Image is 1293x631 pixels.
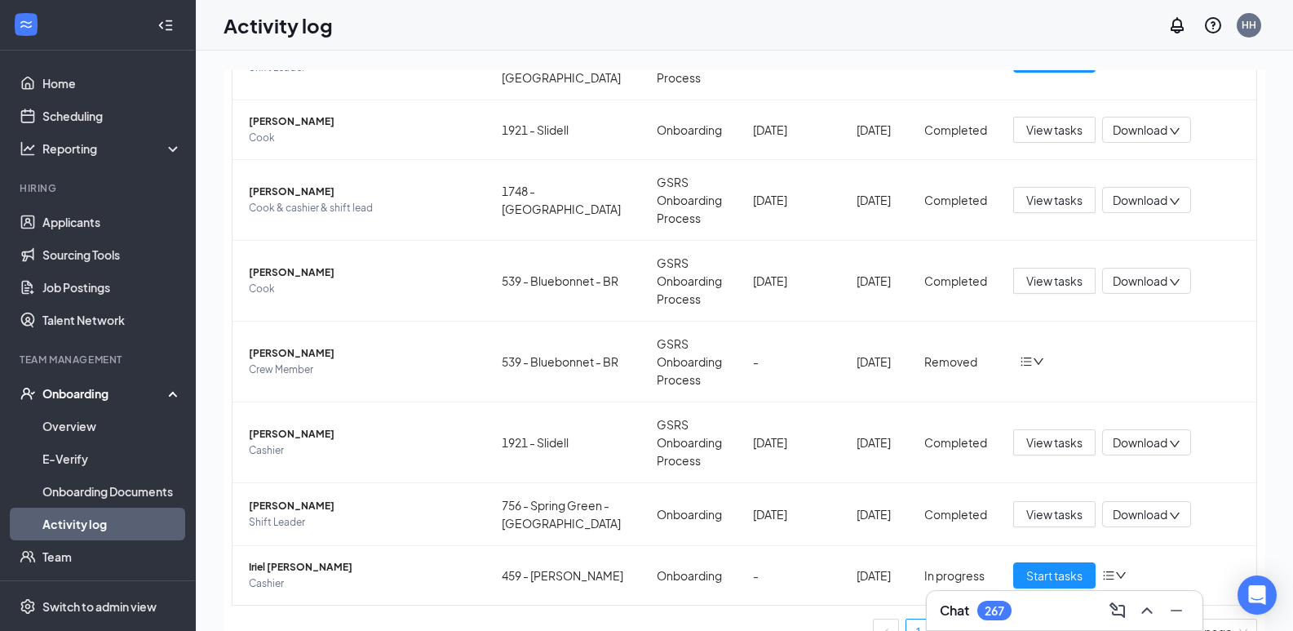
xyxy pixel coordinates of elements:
[1108,601,1127,620] svg: ComposeMessage
[1169,126,1180,137] span: down
[1134,598,1160,624] button: ChevronUp
[857,505,898,523] div: [DATE]
[1137,601,1157,620] svg: ChevronUp
[249,184,476,200] span: [PERSON_NAME]
[1033,356,1044,367] span: down
[42,206,182,238] a: Applicants
[1242,18,1256,32] div: HH
[1113,273,1167,290] span: Download
[1013,187,1096,213] button: View tasks
[1013,429,1096,455] button: View tasks
[20,598,36,615] svg: Settings
[1102,569,1115,582] span: bars
[1113,434,1167,451] span: Download
[1167,601,1186,620] svg: Minimize
[924,353,987,371] div: Removed
[249,281,476,297] span: Cook
[644,160,740,241] td: GSRS Onboarding Process
[249,426,476,442] span: [PERSON_NAME]
[20,140,36,157] svg: Analysis
[42,442,182,475] a: E-Verify
[753,353,830,371] div: -
[157,17,174,33] svg: Collapse
[249,498,476,514] span: [PERSON_NAME]
[924,505,987,523] div: Completed
[1013,562,1096,589] button: Start tasks
[42,540,182,573] a: Team
[1169,438,1180,450] span: down
[489,402,644,483] td: 1921 - Slidell
[42,67,182,100] a: Home
[20,385,36,402] svg: UserCheck
[644,483,740,546] td: Onboarding
[924,272,987,290] div: Completed
[42,475,182,508] a: Onboarding Documents
[753,505,830,523] div: [DATE]
[249,130,476,146] span: Cook
[940,602,969,620] h3: Chat
[1238,575,1277,615] div: Open Intercom Messenger
[857,567,898,584] div: [DATE]
[1167,16,1187,35] svg: Notifications
[224,11,333,39] h1: Activity log
[924,567,987,584] div: In progress
[753,191,830,209] div: [DATE]
[489,100,644,160] td: 1921 - Slidell
[249,575,476,592] span: Cashier
[249,264,476,281] span: [PERSON_NAME]
[42,508,182,540] a: Activity log
[249,442,476,459] span: Cashier
[1169,277,1180,288] span: down
[1113,192,1167,209] span: Download
[753,433,830,451] div: [DATE]
[753,272,830,290] div: [DATE]
[1020,355,1033,368] span: bars
[1026,505,1083,523] span: View tasks
[1026,191,1083,209] span: View tasks
[42,238,182,271] a: Sourcing Tools
[644,241,740,322] td: GSRS Onboarding Process
[42,385,168,402] div: Onboarding
[1026,272,1083,290] span: View tasks
[42,598,157,615] div: Switch to admin view
[489,160,644,241] td: 1748 - [GEOGRAPHIC_DATA]
[644,402,740,483] td: GSRS Onboarding Process
[42,573,182,606] a: DocumentsCrown
[644,546,740,605] td: Onboarding
[42,304,182,336] a: Talent Network
[753,121,830,139] div: [DATE]
[1163,598,1189,624] button: Minimize
[1013,117,1096,143] button: View tasks
[42,100,182,132] a: Scheduling
[20,181,179,195] div: Hiring
[924,433,987,451] div: Completed
[249,200,476,216] span: Cook & cashier & shift lead
[1026,121,1083,139] span: View tasks
[857,433,898,451] div: [DATE]
[42,140,183,157] div: Reporting
[249,514,476,531] span: Shift Leader
[857,121,898,139] div: [DATE]
[985,604,1004,618] div: 267
[1115,570,1127,581] span: down
[1113,122,1167,139] span: Download
[249,559,476,575] span: Iriel [PERSON_NAME]
[1013,268,1096,294] button: View tasks
[857,191,898,209] div: [DATE]
[924,191,987,209] div: Completed
[249,113,476,130] span: [PERSON_NAME]
[644,100,740,160] td: Onboarding
[42,410,182,442] a: Overview
[489,241,644,322] td: 539 - Bluebonnet - BR
[1203,16,1223,35] svg: QuestionInfo
[1105,598,1131,624] button: ComposeMessage
[644,322,740,402] td: GSRS Onboarding Process
[1113,506,1167,523] span: Download
[1169,510,1180,522] span: down
[1026,567,1083,584] span: Start tasks
[489,546,644,605] td: 459 - [PERSON_NAME]
[489,483,644,546] td: 756 - Spring Green - [GEOGRAPHIC_DATA]
[857,272,898,290] div: [DATE]
[18,16,34,33] svg: WorkstreamLogo
[1026,433,1083,451] span: View tasks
